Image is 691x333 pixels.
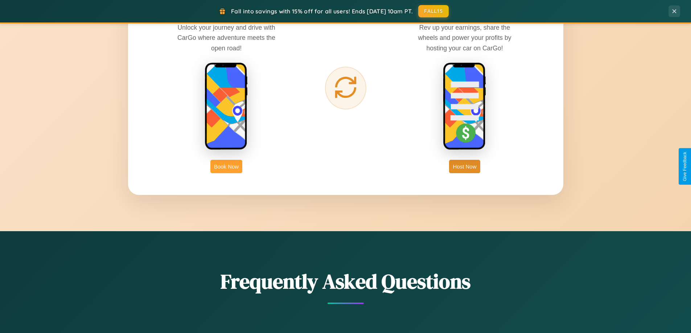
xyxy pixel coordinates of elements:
button: FALL15 [418,5,449,17]
span: Fall into savings with 15% off for all users! Ends [DATE] 10am PT. [231,8,413,15]
div: Give Feedback [682,152,687,181]
button: Book Now [210,160,242,173]
p: Unlock your journey and drive with CarGo where adventure meets the open road! [172,22,281,53]
h2: Frequently Asked Questions [128,267,563,295]
img: rent phone [205,62,248,151]
button: Host Now [449,160,480,173]
img: host phone [443,62,486,151]
p: Rev up your earnings, share the wheels and power your profits by hosting your car on CarGo! [410,22,519,53]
